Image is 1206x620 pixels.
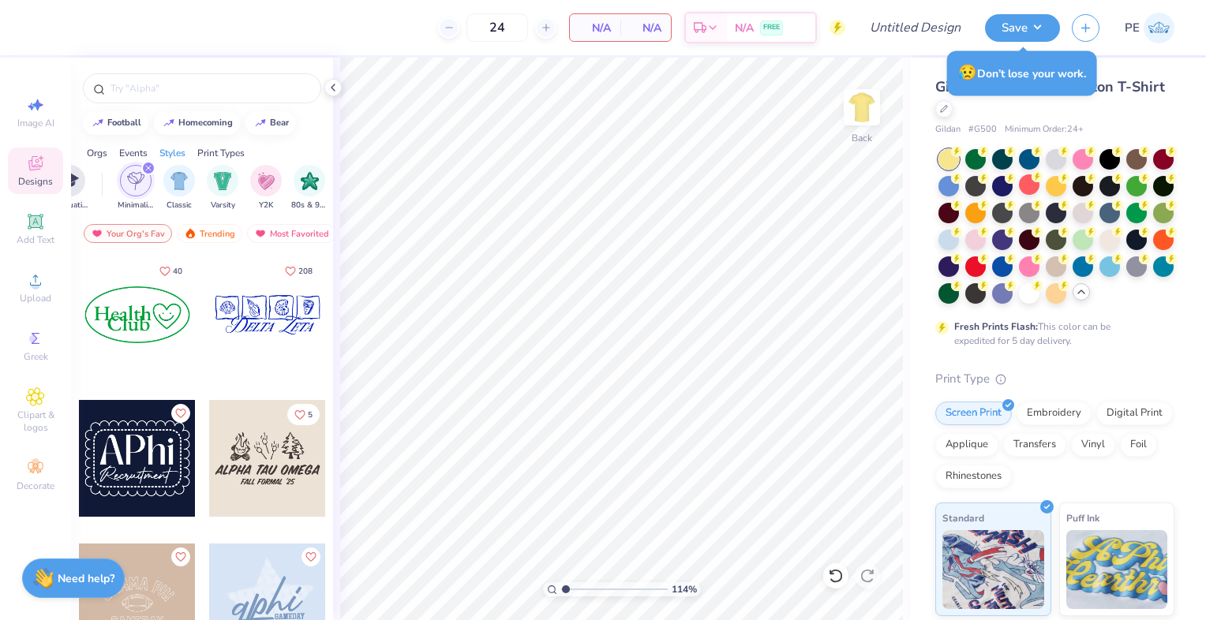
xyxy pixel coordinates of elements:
[1071,433,1115,457] div: Vinyl
[154,111,240,135] button: homecoming
[178,118,233,127] div: homecoming
[942,510,984,526] span: Standard
[301,172,319,190] img: 80s & 90s Image
[935,77,1165,96] span: Gildan Adult Heavy Cotton T-Shirt
[118,165,154,211] div: filter for Minimalist
[17,117,54,129] span: Image AI
[17,233,54,246] span: Add Text
[184,228,197,239] img: trending.gif
[152,260,189,282] button: Like
[92,118,104,128] img: trend_line.gif
[935,370,1174,388] div: Print Type
[91,228,103,239] img: most_fav.gif
[254,118,267,128] img: trend_line.gif
[852,131,872,145] div: Back
[270,118,289,127] div: bear
[630,20,661,36] span: N/A
[672,582,697,596] span: 114 %
[579,20,611,36] span: N/A
[118,200,154,211] span: Minimalist
[118,165,154,211] button: filter button
[958,62,977,83] span: 😥
[109,80,311,96] input: Try "Alpha"
[163,118,175,128] img: trend_line.gif
[163,165,195,211] button: filter button
[291,165,328,211] button: filter button
[250,165,282,211] button: filter button
[298,267,313,275] span: 208
[278,260,320,282] button: Like
[167,200,192,211] span: Classic
[1066,530,1168,609] img: Puff Ink
[935,123,961,136] span: Gildan
[171,547,190,566] button: Like
[291,165,328,211] div: filter for 80s & 90s
[245,111,296,135] button: bear
[197,146,245,160] div: Print Types
[846,92,878,123] img: Back
[159,146,185,160] div: Styles
[211,200,235,211] span: Varsity
[935,402,1012,425] div: Screen Print
[87,146,107,160] div: Orgs
[84,224,172,243] div: Your Org's Fav
[207,165,238,211] button: filter button
[1096,402,1173,425] div: Digital Print
[308,411,313,419] span: 5
[259,200,273,211] span: Y2K
[935,465,1012,488] div: Rhinestones
[291,200,328,211] span: 80s & 90s
[107,118,141,127] div: football
[301,547,320,566] button: Like
[1005,123,1084,136] span: Minimum Order: 24 +
[214,172,232,190] img: Varsity Image
[942,530,1044,609] img: Standard
[58,571,114,586] strong: Need help?
[83,111,148,135] button: football
[1120,433,1157,457] div: Foil
[287,404,320,425] button: Like
[947,50,1097,95] div: Don’t lose your work.
[985,14,1060,42] button: Save
[247,224,336,243] div: Most Favorited
[1003,433,1066,457] div: Transfers
[163,165,195,211] div: filter for Classic
[173,267,182,275] span: 40
[735,20,754,36] span: N/A
[24,350,48,363] span: Greek
[466,13,528,42] input: – –
[254,228,267,239] img: most_fav.gif
[119,146,148,160] div: Events
[968,123,997,136] span: # G500
[257,172,275,190] img: Y2K Image
[18,175,53,188] span: Designs
[1125,19,1140,37] span: PE
[17,480,54,492] span: Decorate
[177,224,242,243] div: Trending
[954,319,1148,348] div: This color can be expedited for 5 day delivery.
[170,172,189,190] img: Classic Image
[857,12,973,43] input: Untitled Design
[8,409,63,434] span: Clipart & logos
[1144,13,1174,43] img: Paige Edwards
[1125,13,1174,43] a: PE
[250,165,282,211] div: filter for Y2K
[127,172,144,190] img: Minimalist Image
[954,320,1038,333] strong: Fresh Prints Flash:
[1017,402,1092,425] div: Embroidery
[207,165,238,211] div: filter for Varsity
[171,404,190,423] button: Like
[20,292,51,304] span: Upload
[1066,510,1099,526] span: Puff Ink
[763,22,780,33] span: FREE
[935,433,998,457] div: Applique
